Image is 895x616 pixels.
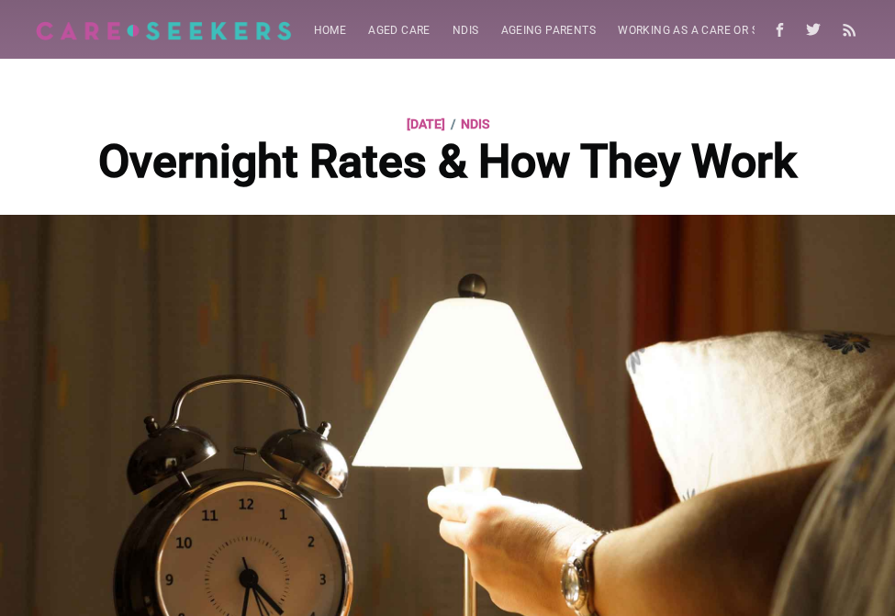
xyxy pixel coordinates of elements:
h1: Overnight Rates & How They Work [62,136,833,189]
a: Ageing parents [490,13,608,49]
span: / [451,113,455,135]
a: NDIS [461,113,489,135]
time: [DATE] [407,113,445,135]
a: NDIS [442,13,490,49]
a: Working as a care or support worker [607,13,863,49]
a: Home [303,13,358,49]
img: Careseekers [36,21,292,40]
a: Aged Care [357,13,442,49]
